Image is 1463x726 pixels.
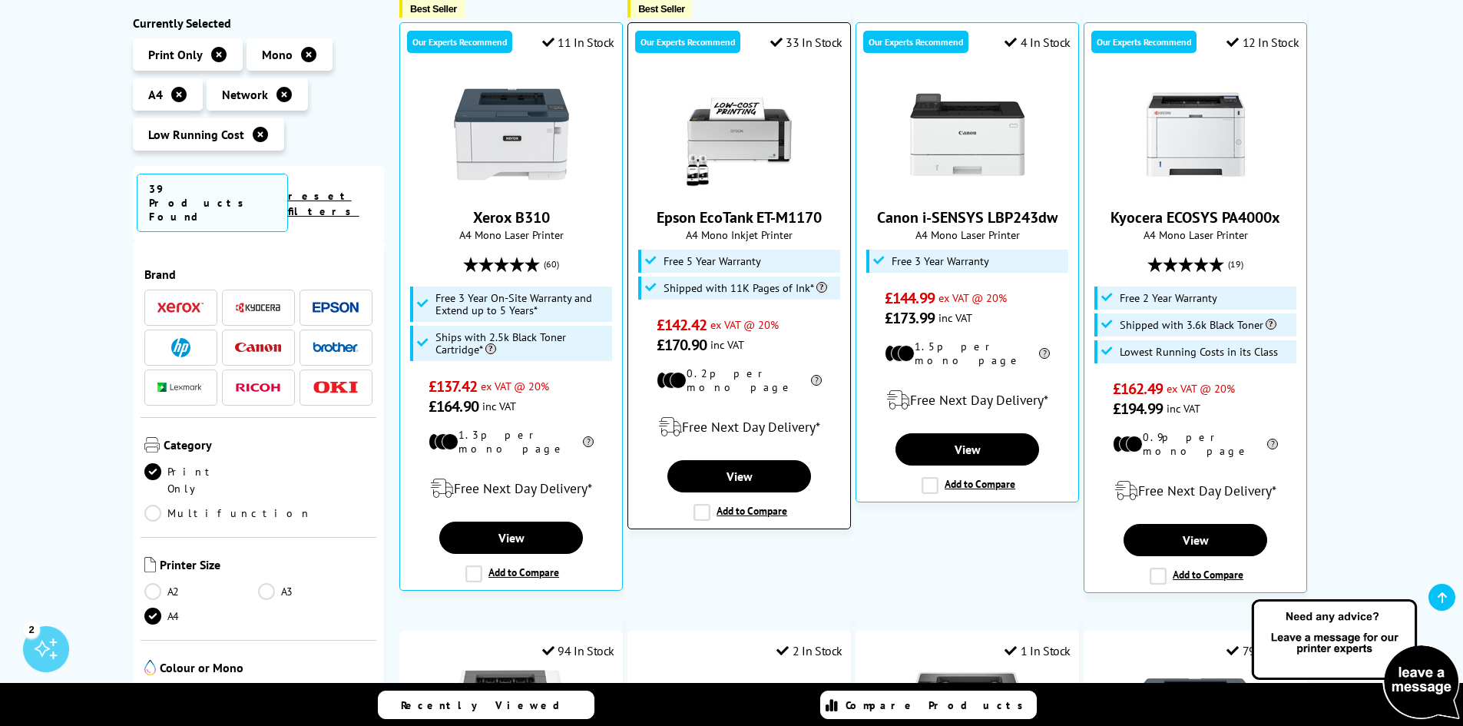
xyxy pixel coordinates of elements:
[133,15,385,31] div: Currently Selected
[542,35,614,50] div: 11 In Stock
[378,691,594,719] a: Recently Viewed
[144,583,259,600] a: A2
[938,310,972,325] span: inc VAT
[465,565,559,582] label: Add to Compare
[910,77,1025,192] img: Canon i-SENSYS LBP243dw
[313,298,359,317] a: Epson
[885,340,1050,367] li: 1.5p per mono page
[1120,346,1278,358] span: Lowest Running Costs in its Class
[885,308,935,328] span: £173.99
[864,379,1071,422] div: modal_delivery
[439,522,582,554] a: View
[454,180,569,195] a: Xerox B310
[429,396,478,416] span: £164.90
[1167,401,1200,416] span: inc VAT
[885,288,935,308] span: £144.99
[408,227,614,242] span: A4 Mono Laser Printer
[682,77,797,192] img: Epson EcoTank ET-M1170
[1124,524,1266,556] a: View
[710,317,779,332] span: ex VAT @ 20%
[288,189,359,218] a: reset filters
[313,302,359,313] img: Epson
[137,174,288,232] span: 39 Products Found
[1091,31,1197,53] div: Our Experts Recommend
[1113,379,1163,399] span: £162.49
[262,47,293,62] span: Mono
[657,207,822,227] a: Epson EcoTank ET-M1170
[157,298,204,317] a: Xerox
[1138,180,1253,195] a: Kyocera ECOSYS PA4000x
[544,250,559,279] span: (60)
[776,643,842,658] div: 2 In Stock
[636,406,842,449] div: modal_delivery
[1228,250,1243,279] span: (19)
[657,315,707,335] span: £142.42
[770,35,842,50] div: 33 In Stock
[938,290,1007,305] span: ex VAT @ 20%
[313,381,359,394] img: OKI
[864,227,1071,242] span: A4 Mono Laser Printer
[636,227,842,242] span: A4 Mono Inkjet Printer
[863,31,968,53] div: Our Experts Recommend
[1167,381,1235,396] span: ex VAT @ 20%
[258,583,372,600] a: A3
[473,207,550,227] a: Xerox B310
[408,467,614,510] div: modal_delivery
[1120,292,1217,304] span: Free 2 Year Warranty
[410,3,457,15] span: Best Seller
[682,180,797,195] a: Epson EcoTank ET-M1170
[922,477,1015,494] label: Add to Compare
[164,437,373,456] span: Category
[635,31,740,53] div: Our Experts Recommend
[407,31,512,53] div: Our Experts Recommend
[892,255,989,267] span: Free 3 Year Warranty
[1248,597,1463,723] img: Open Live Chat window
[148,47,203,62] span: Print Only
[23,621,40,638] div: 2
[820,691,1037,719] a: Compare Products
[481,379,549,393] span: ex VAT @ 20%
[1120,319,1276,331] span: Shipped with 3.6k Black Toner
[664,282,827,294] span: Shipped with 11K Pages of Ink*
[435,292,609,317] span: Free 3 Year On-Site Warranty and Extend up to 5 Years*
[160,660,373,678] span: Colour or Mono
[401,698,575,712] span: Recently Viewed
[171,338,190,357] img: HP
[157,378,204,397] a: Lexmark
[144,505,312,522] a: Multifunction
[148,87,163,102] span: A4
[542,643,614,658] div: 94 In Stock
[144,437,160,453] img: Category
[1226,35,1299,50] div: 12 In Stock
[482,399,516,413] span: inc VAT
[144,267,373,282] span: Brand
[664,255,761,267] span: Free 5 Year Warranty
[157,303,204,313] img: Xerox
[235,383,281,392] img: Ricoh
[710,337,744,352] span: inc VAT
[1113,399,1163,419] span: £194.99
[160,557,373,575] span: Printer Size
[877,207,1058,227] a: Canon i-SENSYS LBP243dw
[910,180,1025,195] a: Canon i-SENSYS LBP243dw
[667,460,810,492] a: View
[157,383,204,393] img: Lexmark
[1150,568,1243,585] label: Add to Compare
[235,378,281,397] a: Ricoh
[429,376,477,396] span: £137.42
[1113,430,1278,458] li: 0.9p per mono page
[313,378,359,397] a: OKI
[1110,207,1280,227] a: Kyocera ECOSYS PA4000x
[144,608,259,625] a: A4
[148,127,244,142] span: Low Running Cost
[144,660,156,675] img: Colour or Mono
[657,335,707,355] span: £170.90
[1005,35,1071,50] div: 4 In Stock
[657,366,822,394] li: 0.2p per mono page
[1005,643,1071,658] div: 1 In Stock
[454,77,569,192] img: Xerox B310
[895,433,1038,466] a: View
[235,302,281,313] img: Kyocera
[235,343,281,353] img: Canon
[235,338,281,357] a: Canon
